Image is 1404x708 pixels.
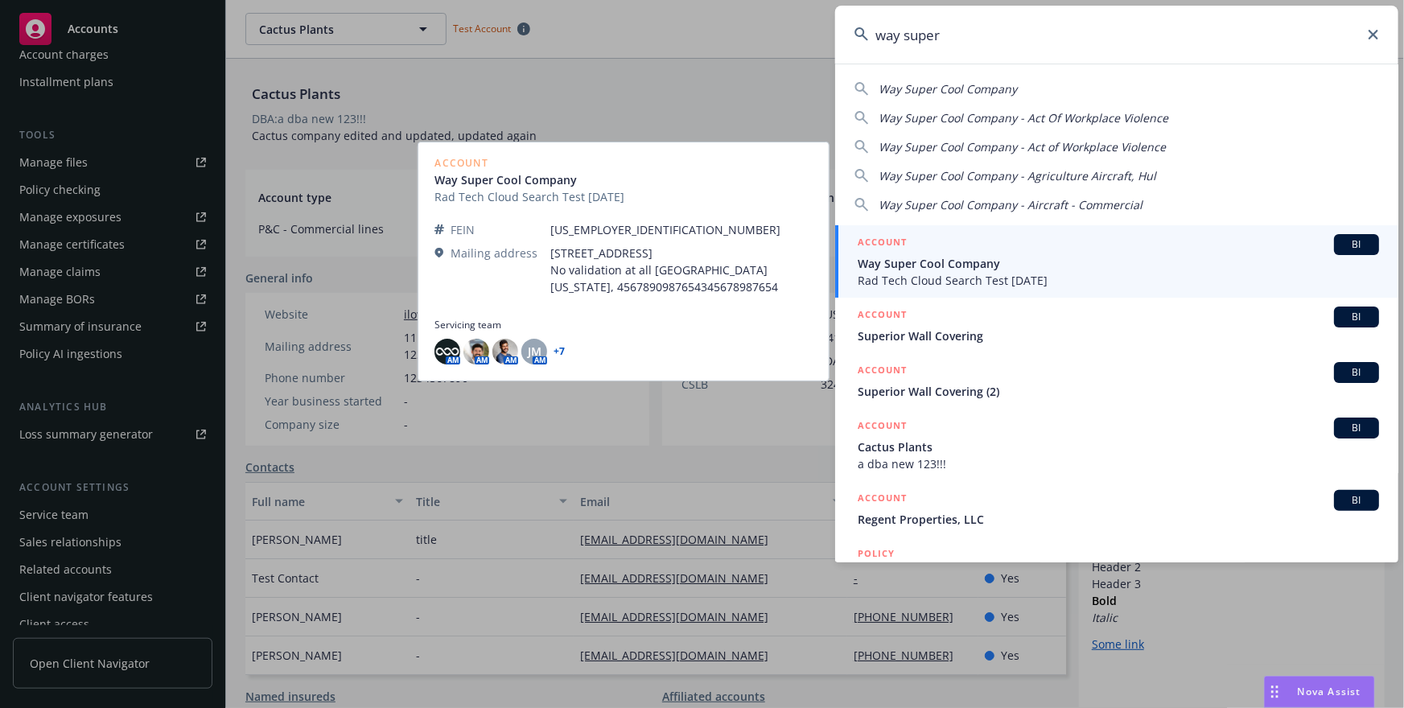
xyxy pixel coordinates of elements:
[835,537,1398,606] a: POLICY
[858,545,895,562] h5: POLICY
[835,298,1398,353] a: ACCOUNTBISuperior Wall Covering
[1264,676,1375,708] button: Nova Assist
[1265,677,1285,707] div: Drag to move
[1340,310,1373,324] span: BI
[858,272,1379,289] span: Rad Tech Cloud Search Test [DATE]
[879,139,1166,154] span: Way Super Cool Company - Act of Workplace Violence
[858,255,1379,272] span: Way Super Cool Company
[858,234,907,253] h5: ACCOUNT
[879,168,1156,183] span: Way Super Cool Company - Agriculture Aircraft, Hul
[1340,493,1373,508] span: BI
[858,327,1379,344] span: Superior Wall Covering
[879,81,1017,97] span: Way Super Cool Company
[858,383,1379,400] span: Superior Wall Covering (2)
[858,307,907,326] h5: ACCOUNT
[858,511,1379,528] span: Regent Properties, LLC
[835,353,1398,409] a: ACCOUNTBISuperior Wall Covering (2)
[1340,365,1373,380] span: BI
[879,197,1143,212] span: Way Super Cool Company - Aircraft - Commercial
[858,438,1379,455] span: Cactus Plants
[858,455,1379,472] span: a dba new 123!!!
[1340,421,1373,435] span: BI
[879,110,1168,126] span: Way Super Cool Company - Act Of Workplace Violence
[835,409,1398,481] a: ACCOUNTBICactus Plantsa dba new 123!!!
[835,481,1398,537] a: ACCOUNTBIRegent Properties, LLC
[858,418,907,437] h5: ACCOUNT
[858,490,907,509] h5: ACCOUNT
[835,6,1398,64] input: Search...
[858,362,907,381] h5: ACCOUNT
[1340,237,1373,252] span: BI
[835,225,1398,298] a: ACCOUNTBIWay Super Cool CompanyRad Tech Cloud Search Test [DATE]
[1298,685,1361,698] span: Nova Assist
